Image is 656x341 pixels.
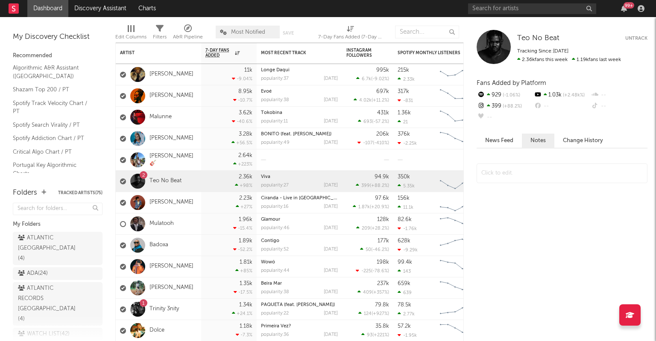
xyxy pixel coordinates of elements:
div: ( ) [356,225,389,231]
a: Badoxa [149,242,168,249]
div: WATCH LIST ( 42 ) [18,329,70,339]
button: Notes [522,134,554,148]
a: Spotify Track Velocity Chart / PT [13,99,94,116]
div: Beira Mar [261,281,338,286]
div: [DATE] [324,226,338,230]
svg: Chart title [436,213,474,235]
div: [DATE] [324,247,338,252]
span: +20.9 % [371,205,388,210]
div: -- [477,112,533,123]
div: 156k [398,195,410,201]
div: ( ) [356,268,389,274]
div: 995k [376,67,389,73]
a: Ciranda - Live in [GEOGRAPHIC_DATA] [261,196,347,201]
a: Critical Algo Chart / PT [13,147,94,157]
input: Search... [395,26,459,38]
div: 21 [398,119,408,125]
a: Evoé [261,89,272,94]
svg: Chart title [436,171,474,192]
div: +98 % [235,183,252,188]
div: 1.81k [240,259,252,265]
div: PAQUETÁ (feat. Eraldina Santos) [261,303,338,307]
div: 431k [377,110,389,116]
div: 1.89k [239,238,252,244]
a: Wowó [261,260,275,265]
div: ( ) [356,76,389,82]
svg: Chart title [436,277,474,299]
svg: Chart title [436,256,474,277]
button: Change History [554,134,612,148]
div: 317k [398,89,409,94]
div: -2.25k [398,140,417,146]
div: [DATE] [324,290,338,294]
div: 5.35k [398,183,415,189]
span: +11.2 % [373,98,388,103]
div: popularity: 27 [261,183,289,188]
div: 2.77k [398,311,415,317]
div: 237k [377,281,389,286]
div: Viva [261,175,338,179]
div: 99 + [624,2,634,9]
a: Portugal Key Algorithmic Charts [13,160,94,178]
span: -107 [363,141,373,146]
div: My Folders [13,219,102,230]
a: Algorithmic A&R Assistant ([GEOGRAPHIC_DATA]) [13,63,94,81]
div: [DATE] [324,98,338,102]
a: ATLANTIC RECORDS [GEOGRAPHIC_DATA](4) [13,282,102,326]
a: [PERSON_NAME] [149,284,193,291]
div: popularity: 36 [261,332,289,337]
div: Instagram Followers [346,48,376,58]
a: Trinity 3nity [149,306,179,313]
div: -- [591,90,647,101]
div: Filters [153,32,167,42]
div: ( ) [354,97,389,103]
span: 2.36k fans this week [517,57,568,62]
span: 7-Day Fans Added [205,48,233,58]
div: Wowó [261,260,338,265]
div: ATLANTIC [GEOGRAPHIC_DATA] ( 4 ) [18,233,78,264]
div: ( ) [358,119,389,124]
span: 6.7k [362,77,371,82]
div: 97.6k [375,195,389,201]
div: 7-Day Fans Added (7-Day Fans Added) [318,32,382,42]
div: Evoé [261,89,338,94]
a: Spotify Search Virality / PT [13,120,94,130]
div: -- [533,101,590,112]
div: [DATE] [324,119,338,124]
div: A&R Pipeline [173,32,203,42]
div: [DATE] [324,311,338,316]
a: ADA(24) [13,267,102,280]
div: 2.36k [239,174,252,180]
div: Most Recent Track [261,50,325,55]
svg: Chart title [436,192,474,213]
div: 376k [398,131,410,137]
div: 11k [244,67,252,73]
div: 1.34k [239,302,252,308]
div: 3.62k [239,110,252,116]
div: 2.23k [239,195,252,201]
div: +223 % [233,161,252,167]
div: -7.3 % [236,332,252,338]
div: 198k [377,259,389,265]
button: 99+ [621,5,627,12]
div: -1.76k [398,226,417,231]
div: 399 [477,101,533,112]
div: +24.1 % [232,311,252,316]
svg: Chart title [436,235,474,256]
div: 128k [377,217,389,222]
div: [DATE] [324,140,338,145]
div: popularity: 49 [261,140,290,145]
div: Contigo [261,239,338,243]
svg: Chart title [436,299,474,320]
a: Viva [261,175,270,179]
svg: Chart title [436,107,474,128]
svg: Chart title [436,128,474,149]
div: Ciranda - Live in Florianópolis [261,196,338,201]
span: Tracking Since: [DATE] [517,49,568,54]
div: 2.33k [398,76,415,82]
div: 215k [398,67,409,73]
div: 639 [398,290,412,295]
span: -410 % [374,141,388,146]
div: popularity: 37 [261,76,289,81]
div: -9.04 % [232,76,252,82]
